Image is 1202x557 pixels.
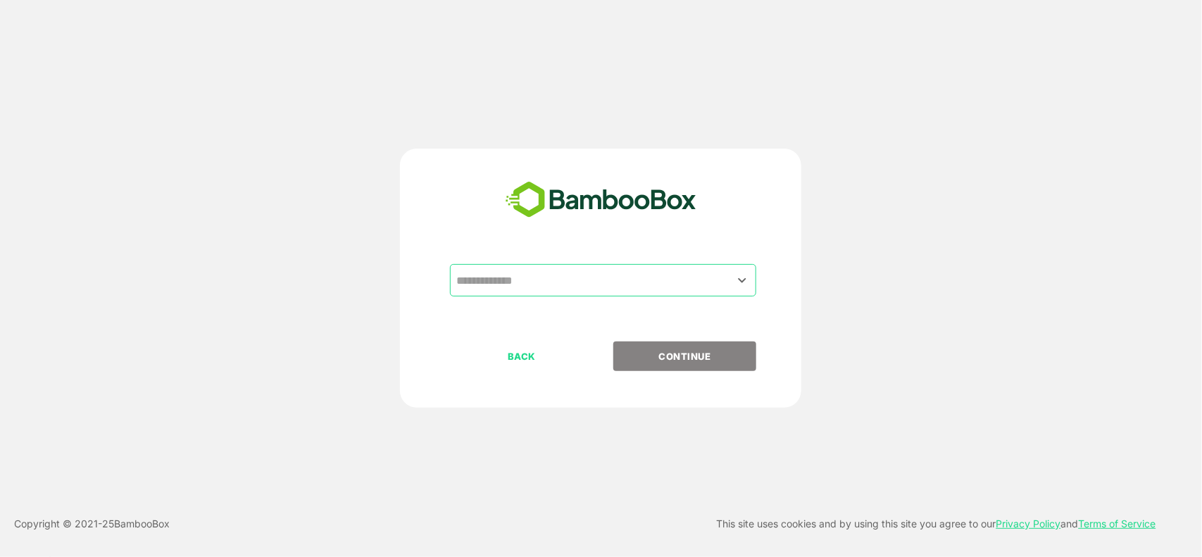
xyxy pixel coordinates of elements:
[717,515,1156,532] p: This site uses cookies and by using this site you agree to our and
[14,515,170,532] p: Copyright © 2021- 25 BambooBox
[1079,518,1156,530] a: Terms of Service
[498,177,704,223] img: bamboobox
[451,349,592,364] p: BACK
[450,342,593,371] button: BACK
[613,342,756,371] button: CONTINUE
[996,518,1061,530] a: Privacy Policy
[732,270,751,289] button: Open
[615,349,756,364] p: CONTINUE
